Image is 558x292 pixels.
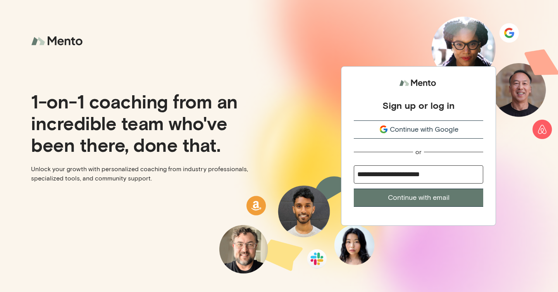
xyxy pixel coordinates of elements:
[382,100,455,111] div: Sign up or log in
[399,76,438,90] img: logo.svg
[354,120,483,139] button: Continue with Google
[31,90,273,155] p: 1-on-1 coaching from an incredible team who've been there, done that.
[390,124,458,135] span: Continue with Google
[31,165,273,183] p: Unlock your growth with personalized coaching from industry professionals, specialized tools, and...
[31,31,85,52] img: logo
[415,148,422,156] div: or
[354,189,483,207] button: Continue with email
